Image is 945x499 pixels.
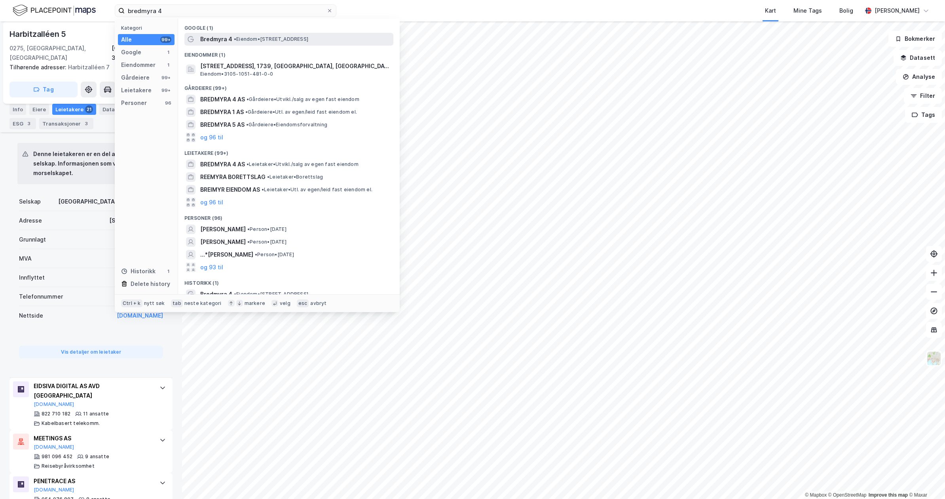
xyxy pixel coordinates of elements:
[34,444,74,450] button: [DOMAIN_NAME]
[9,28,68,40] div: Harbitzalléen 5
[99,104,139,115] div: Datasett
[896,69,942,85] button: Analyse
[9,64,68,70] span: Tilhørende adresser:
[200,237,246,247] span: [PERSON_NAME]
[255,251,294,258] span: Person • [DATE]
[905,461,945,499] iframe: Chat Widget
[765,6,776,15] div: Kart
[19,292,63,301] div: Telefonnummer
[905,107,942,123] button: Tags
[121,86,152,95] div: Leietakere
[42,463,95,469] div: Reisebyråvirksomhet
[82,120,90,128] div: 3
[262,187,372,193] span: Leietaker • Utl. av egen/leid fast eiendom el.
[144,300,165,307] div: nytt søk
[25,120,33,128] div: 3
[280,300,290,307] div: velg
[245,109,357,115] span: Gårdeiere • Utl. av egen/leid fast eiendom el.
[246,122,249,128] span: •
[247,239,287,245] span: Person • [DATE]
[178,19,400,33] div: Google (1)
[247,96,359,103] span: Gårdeiere • Utvikl./salg av egen fast eiendom
[234,291,308,297] span: Eiendom • [STREET_ADDRESS]
[34,401,74,408] button: [DOMAIN_NAME]
[200,185,260,194] span: BREIMYR EIENDOM AS
[926,351,941,366] img: Z
[904,88,942,104] button: Filter
[805,492,827,498] a: Mapbox
[200,198,223,207] button: og 96 til
[121,35,132,44] div: Alle
[121,60,156,70] div: Eiendommer
[178,274,400,288] div: Historikk (1)
[33,149,158,178] div: Denne leietakeren er en del av et større selskap. Informasjonen som vist under er for morselskapet.
[200,95,245,104] span: BREDMYRA 4 AS
[121,299,142,307] div: Ctrl + k
[39,118,93,129] div: Transaksjoner
[888,31,942,47] button: Bokmerker
[42,411,70,417] div: 822 710 182
[19,346,163,358] button: Vis detaljer om leietaker
[42,420,100,427] div: Kabelbasert telekomm.
[200,250,253,259] span: ...*[PERSON_NAME]
[165,268,171,274] div: 1
[247,226,250,232] span: •
[19,311,43,320] div: Nettside
[178,144,400,158] div: Leietakere (99+)
[247,96,249,102] span: •
[200,71,273,77] span: Eiendom • 3105-1051-481-0-0
[178,46,400,60] div: Eiendommer (1)
[42,453,72,460] div: 981 096 452
[875,6,920,15] div: [PERSON_NAME]
[83,411,109,417] div: 11 ansatte
[828,492,867,498] a: OpenStreetMap
[165,100,171,106] div: 96
[34,381,152,400] div: EIDSIVA DIGITAL AS AVD [GEOGRAPHIC_DATA]
[125,5,326,17] input: Søk på adresse, matrikkel, gårdeiere, leietakere eller personer
[109,216,163,225] div: [STREET_ADDRESS]
[34,487,74,493] button: [DOMAIN_NAME]
[262,187,264,192] span: •
[839,6,853,15] div: Bolig
[200,263,223,272] button: og 93 til
[267,174,269,180] span: •
[200,120,245,130] span: BREDMYRA 5 AS
[9,104,26,115] div: Info
[19,273,45,282] div: Innflyttet
[160,36,171,43] div: 99+
[234,36,236,42] span: •
[160,74,171,81] div: 99+
[112,44,173,63] div: [GEOGRAPHIC_DATA], 31/502
[121,267,156,276] div: Historikk
[165,49,171,55] div: 1
[246,122,327,128] span: Gårdeiere • Eiendomsforvaltning
[869,492,908,498] a: Improve this map
[200,289,232,299] span: Bredmyra 4
[165,62,171,68] div: 1
[894,50,942,66] button: Datasett
[245,300,265,307] div: markere
[85,105,93,113] div: 21
[255,251,257,257] span: •
[200,61,390,71] span: [STREET_ADDRESS], 1739, [GEOGRAPHIC_DATA], [GEOGRAPHIC_DATA]
[178,209,400,223] div: Personer (96)
[85,453,109,460] div: 9 ansatte
[178,79,400,93] div: Gårdeiere (99+)
[19,197,41,206] div: Selskap
[58,197,163,206] div: [GEOGRAPHIC_DATA] BYDEL 6 ULLERN
[52,104,96,115] div: Leietakere
[297,299,309,307] div: esc
[234,291,236,297] span: •
[121,98,147,108] div: Personer
[121,25,175,31] div: Kategori
[19,216,42,225] div: Adresse
[247,239,250,245] span: •
[171,299,183,307] div: tab
[34,434,152,443] div: MEETINGS AS
[9,44,112,63] div: 0275, [GEOGRAPHIC_DATA], [GEOGRAPHIC_DATA]
[200,225,246,234] span: [PERSON_NAME]
[34,476,152,486] div: PENETRACE AS
[117,312,163,319] a: [DOMAIN_NAME]
[9,118,36,129] div: ESG
[200,133,223,142] button: og 96 til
